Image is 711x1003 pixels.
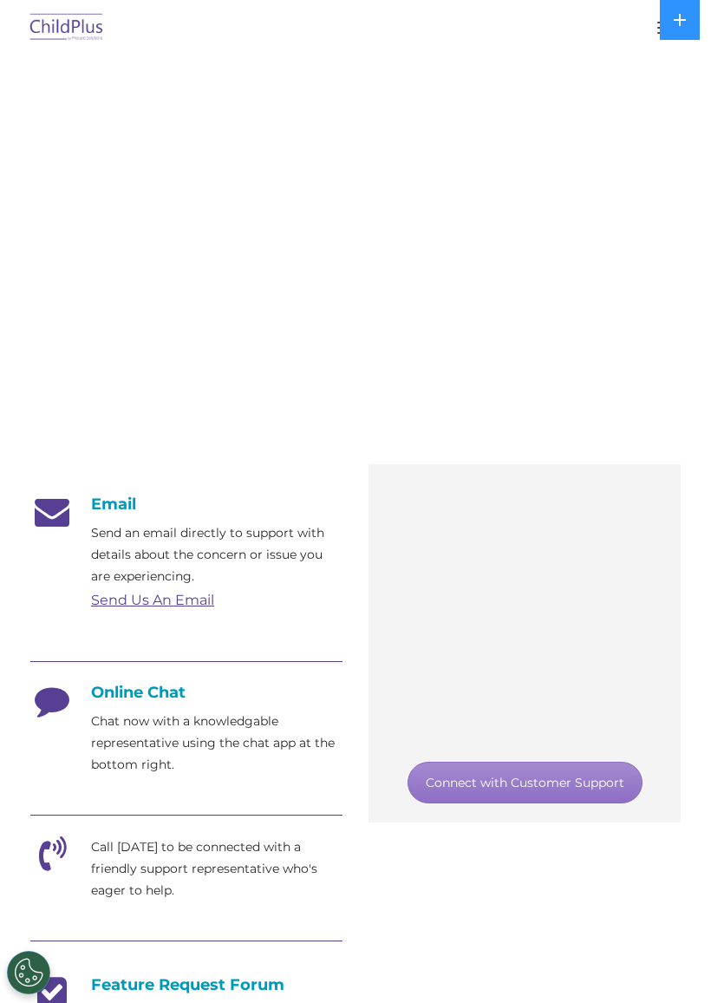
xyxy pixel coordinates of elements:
[91,522,342,587] p: Send an email directly to support with details about the concern or issue you are experiencing.
[26,8,108,49] img: ChildPlus by Procare Solutions
[91,836,342,901] p: Call [DATE] to be connected with a friendly support representative who's eager to help.
[30,683,342,702] h4: Online Chat
[30,975,342,994] h4: Feature Request Forum
[408,762,643,803] a: Connect with Customer Support
[91,711,342,776] p: Chat now with a knowledgable representative using the chat app at the bottom right.
[30,495,342,514] h4: Email
[91,592,214,608] a: Send Us An Email
[7,951,50,994] button: Cookies Settings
